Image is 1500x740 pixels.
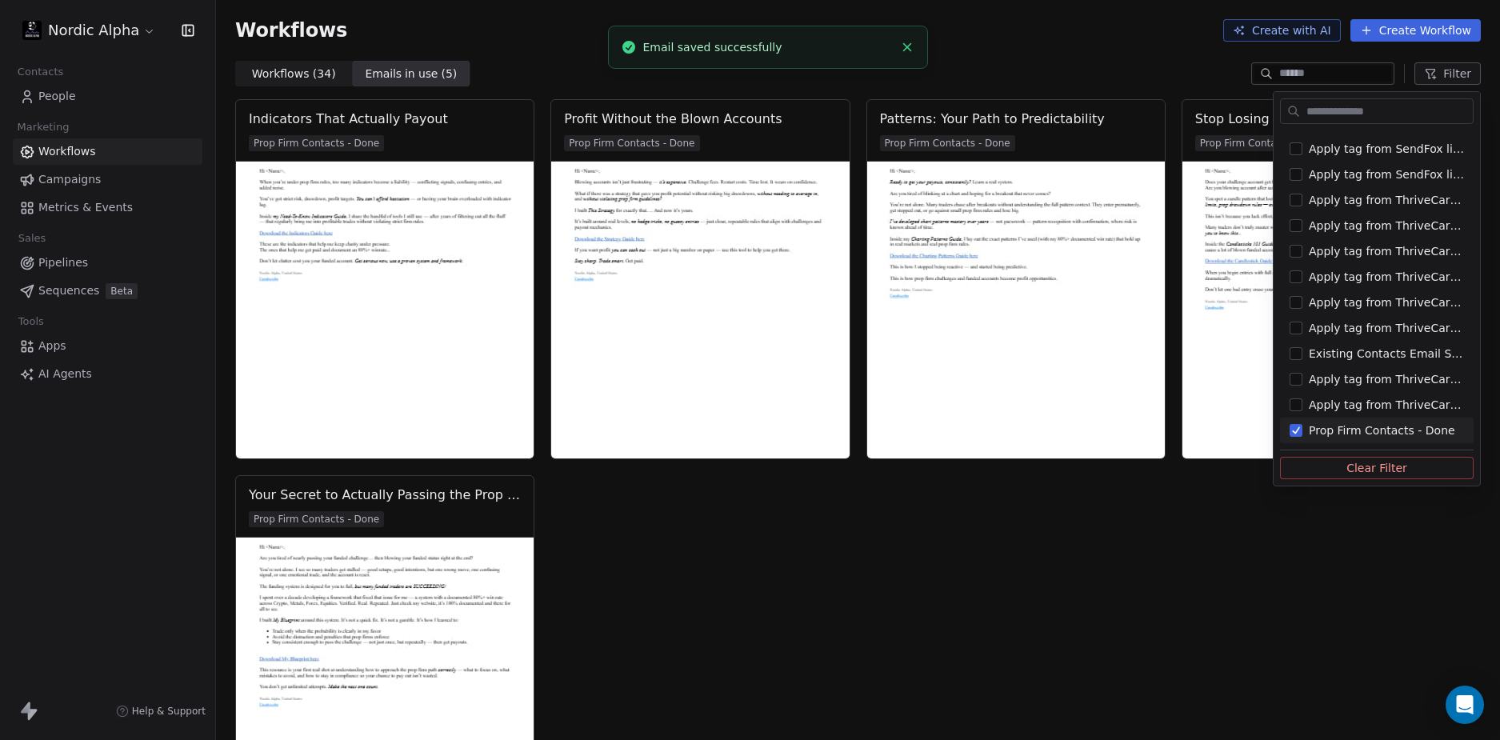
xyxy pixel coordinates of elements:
[1309,192,1464,208] span: Apply tag from ThriveCart TAG Import Free Course
[1280,457,1474,479] button: Clear Filter
[1309,269,1464,285] span: Apply tag from ThriveCart PRODUCT Import Blueprint
[1309,422,1455,438] span: Prop Firm Contacts - Done
[1309,397,1464,413] span: Apply tag from ThriveCart TAG Import Office Hours Subscription
[1309,294,1464,310] span: Apply tag from ThriveCart PRODUCT Import Free Course
[1309,243,1464,259] span: Apply tag from ThriveCart TAG Import Foundation
[1309,371,1464,387] span: Apply tag from ThriveCart PRODUCT Import Office Hours Subscription
[1309,346,1464,362] span: Existing Contacts Email Sequence - Done
[1309,166,1464,182] span: Apply tag from SendFox list Mentorship Booking Contacts
[1309,141,1464,157] span: Apply tag from SendFox list Existing Contacts Upload
[897,37,918,58] button: Close toast
[1309,320,1464,336] span: Apply tag from ThriveCart PRODUCT Import Foundation
[1309,218,1464,234] span: Apply tag from ThriveCart TAG Import Blueprint
[643,39,894,56] div: Email saved successfully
